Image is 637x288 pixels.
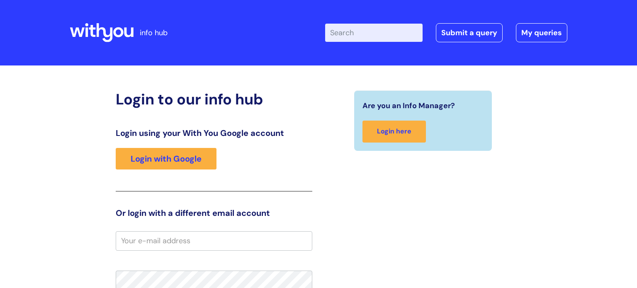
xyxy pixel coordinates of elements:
h3: Or login with a different email account [116,208,312,218]
a: Submit a query [436,23,503,42]
span: Are you an Info Manager? [362,99,455,112]
input: Search [325,24,423,42]
h3: Login using your With You Google account [116,128,312,138]
input: Your e-mail address [116,231,312,250]
a: My queries [516,23,567,42]
p: info hub [140,26,168,39]
h2: Login to our info hub [116,90,312,108]
a: Login with Google [116,148,216,169]
a: Login here [362,121,426,143]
